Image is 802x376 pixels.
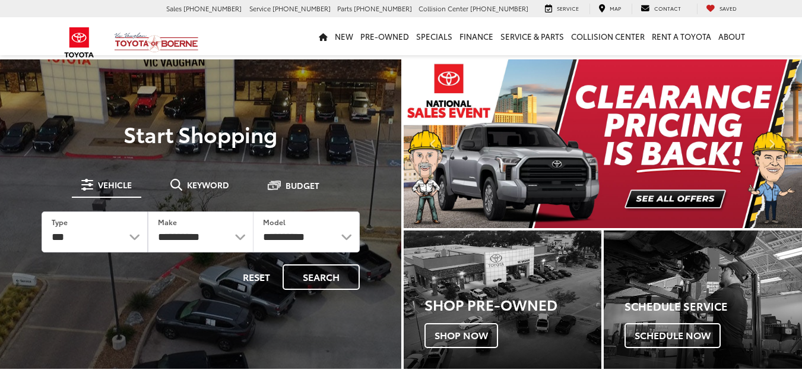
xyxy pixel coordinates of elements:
a: Pre-Owned [357,17,413,55]
a: Collision Center [568,17,648,55]
span: [PHONE_NUMBER] [470,4,528,13]
span: Contact [654,4,681,12]
button: Click to view next picture. [742,83,802,204]
img: Toyota [57,23,102,62]
span: Vehicle [98,181,132,189]
div: Toyota [404,230,602,369]
a: Service [536,4,588,14]
span: Map [610,4,621,12]
p: Start Shopping [25,122,376,146]
a: Rent a Toyota [648,17,715,55]
span: [PHONE_NUMBER] [272,4,331,13]
a: Schedule Service Schedule Now [604,230,802,369]
a: Finance [456,17,497,55]
label: Make [158,217,177,227]
span: Service [249,4,271,13]
button: Click to view previous picture. [404,83,464,204]
a: Specials [413,17,456,55]
a: About [715,17,749,55]
a: Service & Parts: Opens in a new tab [497,17,568,55]
a: Map [589,4,630,14]
a: My Saved Vehicles [697,4,746,14]
span: Shop Now [424,323,498,348]
a: Shop Pre-Owned Shop Now [404,230,602,369]
span: Saved [719,4,737,12]
button: Reset [233,264,280,290]
span: Collision Center [419,4,468,13]
span: Sales [166,4,182,13]
span: Budget [286,181,319,189]
span: Schedule Now [625,323,721,348]
span: Parts [337,4,352,13]
a: Home [315,17,331,55]
label: Type [52,217,68,227]
button: Search [283,264,360,290]
span: Keyword [187,181,229,189]
a: Contact [632,4,690,14]
label: Model [263,217,286,227]
img: Vic Vaughan Toyota of Boerne [114,32,199,53]
span: [PHONE_NUMBER] [183,4,242,13]
h4: Schedule Service [625,301,802,312]
span: [PHONE_NUMBER] [354,4,412,13]
a: New [331,17,357,55]
div: Toyota [604,230,802,369]
span: Service [557,4,579,12]
h3: Shop Pre-Owned [424,296,602,312]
